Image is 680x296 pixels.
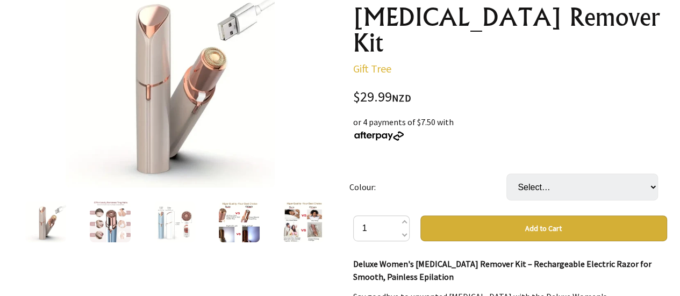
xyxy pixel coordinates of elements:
span: NZD [392,92,411,104]
td: Colour: [349,158,506,215]
img: Afterpay [353,131,405,141]
a: Gift Tree [353,62,391,75]
img: Deluxe Women's Facial Hair Remover Kit [219,201,260,242]
img: Deluxe Women's Facial Hair Remover Kit [283,201,324,242]
strong: Deluxe Women's [MEDICAL_DATA] Remover Kit – Rechargeable Electric Razor for Smooth, Painless Epil... [353,258,652,282]
img: Deluxe Women's Facial Hair Remover Kit [154,201,195,242]
button: Add to Cart [420,215,667,241]
div: $29.99 [353,90,667,105]
img: Deluxe Women's Facial Hair Remover Kit [25,201,66,242]
div: or 4 payments of $7.50 with [353,115,667,141]
img: Deluxe Women's Facial Hair Remover Kit [90,201,131,242]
